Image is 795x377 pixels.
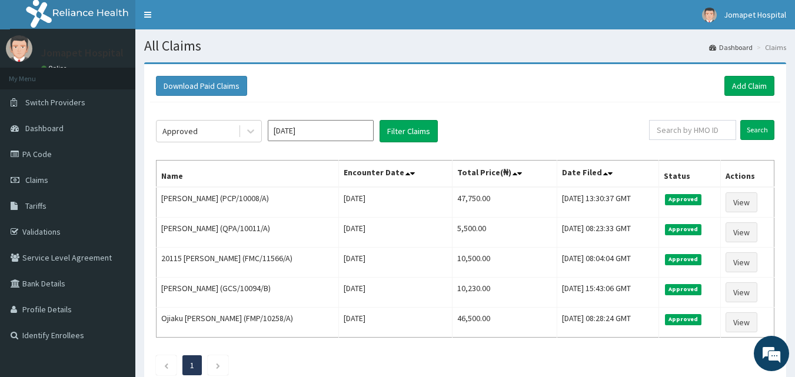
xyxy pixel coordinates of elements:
td: [DATE] [338,278,452,308]
span: We're online! [68,114,162,232]
span: Approved [665,314,702,325]
th: Encounter Date [338,161,452,188]
h1: All Claims [144,38,786,54]
input: Select Month and Year [268,120,374,141]
div: Approved [162,125,198,137]
button: Download Paid Claims [156,76,247,96]
td: [DATE] [338,187,452,218]
span: Approved [665,194,702,205]
input: Search by HMO ID [649,120,736,140]
a: View [726,282,757,302]
td: [DATE] 13:30:37 GMT [557,187,658,218]
a: Online [41,64,69,72]
td: 10,500.00 [452,248,557,278]
a: View [726,222,757,242]
span: Approved [665,254,702,265]
span: Jomapet Hospital [724,9,786,20]
a: Add Claim [724,76,774,96]
span: Approved [665,284,702,295]
td: 47,750.00 [452,187,557,218]
span: Claims [25,175,48,185]
td: 10,230.00 [452,278,557,308]
th: Total Price(₦) [452,161,557,188]
a: Previous page [164,360,169,371]
span: Approved [665,224,702,235]
a: Dashboard [709,42,753,52]
td: 20115 [PERSON_NAME] (FMC/11566/A) [157,248,339,278]
span: Dashboard [25,123,64,134]
td: [PERSON_NAME] (GCS/10094/B) [157,278,339,308]
a: Next page [215,360,221,371]
p: Jomapet Hospital [41,48,124,58]
textarea: Type your message and hit 'Enter' [6,252,224,293]
div: Chat with us now [61,66,198,81]
a: Page 1 is your current page [190,360,194,371]
th: Name [157,161,339,188]
th: Status [658,161,720,188]
span: Tariffs [25,201,46,211]
input: Search [740,120,774,140]
td: [DATE] 15:43:06 GMT [557,278,658,308]
td: [DATE] [338,308,452,338]
td: [PERSON_NAME] (PCP/10008/A) [157,187,339,218]
td: [DATE] 08:23:33 GMT [557,218,658,248]
div: Minimize live chat window [193,6,221,34]
li: Claims [754,42,786,52]
a: View [726,312,757,332]
img: User Image [6,35,32,62]
td: [DATE] [338,218,452,248]
td: [DATE] 08:28:24 GMT [557,308,658,338]
td: [DATE] [338,248,452,278]
span: Switch Providers [25,97,85,108]
th: Date Filed [557,161,658,188]
td: 46,500.00 [452,308,557,338]
td: 5,500.00 [452,218,557,248]
td: [PERSON_NAME] (QPA/10011/A) [157,218,339,248]
td: [DATE] 08:04:04 GMT [557,248,658,278]
img: User Image [702,8,717,22]
button: Filter Claims [380,120,438,142]
img: d_794563401_company_1708531726252_794563401 [22,59,48,88]
a: View [726,192,757,212]
th: Actions [720,161,774,188]
td: Ojiaku [PERSON_NAME] (FMP/10258/A) [157,308,339,338]
a: View [726,252,757,272]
